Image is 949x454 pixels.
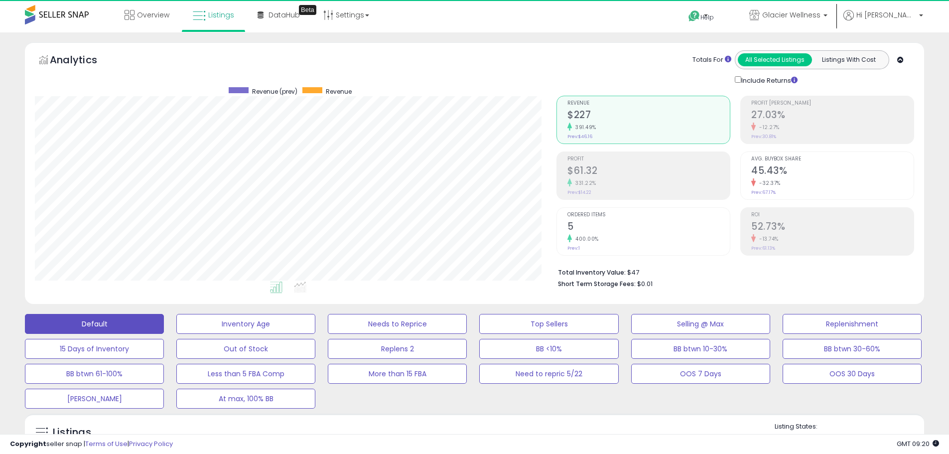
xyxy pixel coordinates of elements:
small: -32.37% [756,179,781,187]
button: At max, 100% BB [176,389,315,409]
b: Total Inventory Value: [558,268,626,277]
h2: $227 [567,109,730,123]
small: -13.74% [756,235,779,243]
small: 331.22% [572,179,596,187]
span: Hi [PERSON_NAME] [856,10,916,20]
button: BB btwn 10-30% [631,339,770,359]
button: [PERSON_NAME] [25,389,164,409]
small: Prev: $46.16 [567,134,592,140]
button: OOS 7 Days [631,364,770,384]
a: Privacy Policy [129,439,173,449]
a: Hi [PERSON_NAME] [843,10,923,32]
span: Profit [567,156,730,162]
button: BB <10% [479,339,618,359]
div: Include Returns [727,74,810,86]
button: BB btwn 61-100% [25,364,164,384]
button: Replenishment [783,314,922,334]
div: seller snap | | [10,440,173,449]
small: Prev: 30.81% [751,134,776,140]
span: ROI [751,212,914,218]
h2: $61.32 [567,165,730,178]
button: BB btwn 30-60% [783,339,922,359]
button: More than 15 FBA [328,364,467,384]
span: DataHub [269,10,300,20]
h5: Analytics [50,53,117,69]
span: Revenue [326,87,352,96]
h2: 45.43% [751,165,914,178]
button: Listings With Cost [812,53,886,66]
button: Replens 2 [328,339,467,359]
small: Prev: 67.17% [751,189,776,195]
span: Revenue (prev) [252,87,297,96]
div: Tooltip anchor [299,5,316,15]
button: OOS 30 Days [783,364,922,384]
h2: 5 [567,221,730,234]
span: Revenue [567,101,730,106]
span: Overview [137,10,169,20]
i: Get Help [688,10,700,22]
span: Listings [208,10,234,20]
h2: 27.03% [751,109,914,123]
li: $47 [558,266,907,278]
button: Less than 5 FBA Comp [176,364,315,384]
span: 2025-09-9 09:20 GMT [897,439,939,449]
label: Active [785,434,803,442]
label: Deactivated [859,434,897,442]
div: Totals For [692,55,731,65]
button: Inventory Age [176,314,315,334]
h5: Listings [53,426,91,440]
span: Help [700,13,714,21]
span: Ordered Items [567,212,730,218]
button: 15 Days of Inventory [25,339,164,359]
h2: 52.73% [751,221,914,234]
small: 391.49% [572,124,596,131]
a: Help [680,2,733,32]
b: Short Term Storage Fees: [558,280,636,288]
button: Out of Stock [176,339,315,359]
button: All Selected Listings [738,53,812,66]
span: $0.01 [637,279,653,289]
button: Default [25,314,164,334]
a: Terms of Use [85,439,128,449]
span: Avg. Buybox Share [751,156,914,162]
button: Need to repric 5/22 [479,364,618,384]
p: Listing States: [775,422,924,432]
button: Selling @ Max [631,314,770,334]
small: Prev: 1 [567,245,580,251]
small: Prev: 61.13% [751,245,775,251]
strong: Copyright [10,439,46,449]
span: Glacier Wellness [762,10,820,20]
button: Top Sellers [479,314,618,334]
small: Prev: $14.22 [567,189,591,195]
small: -12.27% [756,124,780,131]
button: Needs to Reprice [328,314,467,334]
span: Profit [PERSON_NAME] [751,101,914,106]
small: 400.00% [572,235,599,243]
